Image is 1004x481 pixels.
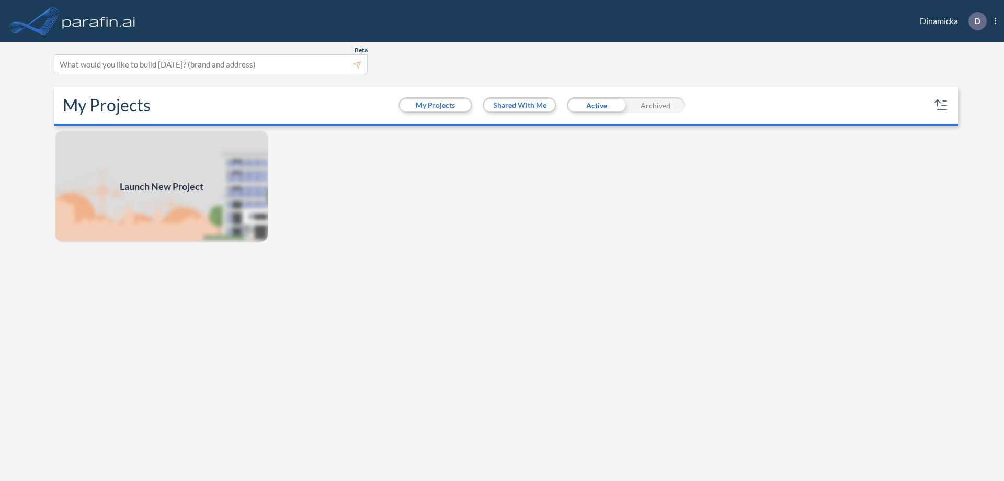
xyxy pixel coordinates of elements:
[904,12,996,30] div: Dinamicka
[567,97,626,113] div: Active
[54,130,269,243] a: Launch New Project
[974,16,980,26] p: D
[933,97,950,114] button: sort
[400,99,471,111] button: My Projects
[63,95,151,115] h2: My Projects
[120,180,203,194] span: Launch New Project
[484,99,555,111] button: Shared With Me
[60,10,138,31] img: logo
[355,46,368,54] span: Beta
[626,97,685,113] div: Archived
[54,130,269,243] img: add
